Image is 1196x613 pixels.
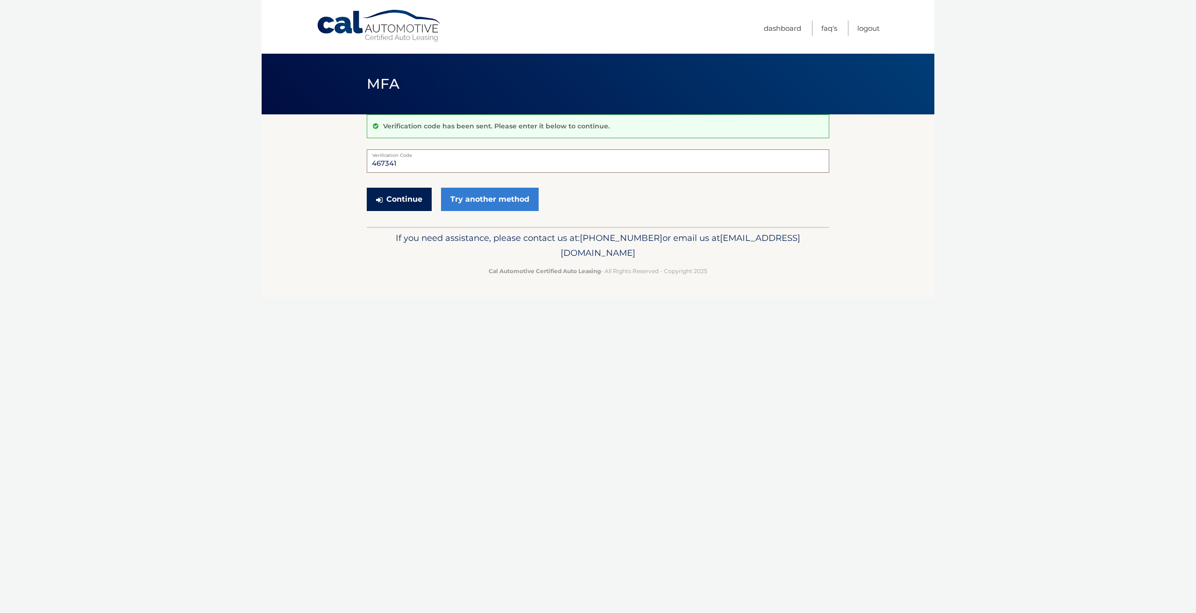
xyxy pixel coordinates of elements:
strong: Cal Automotive Certified Auto Leasing [489,268,601,275]
a: Logout [857,21,880,36]
label: Verification Code [367,149,829,157]
a: Dashboard [764,21,801,36]
a: Try another method [441,188,539,211]
p: If you need assistance, please contact us at: or email us at [373,231,823,261]
p: Verification code has been sent. Please enter it below to continue. [383,122,610,130]
span: [PHONE_NUMBER] [580,233,662,243]
a: Cal Automotive [316,9,442,42]
button: Continue [367,188,432,211]
span: [EMAIL_ADDRESS][DOMAIN_NAME] [561,233,800,258]
input: Verification Code [367,149,829,173]
span: MFA [367,75,399,92]
a: FAQ's [821,21,837,36]
p: - All Rights Reserved - Copyright 2025 [373,266,823,276]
